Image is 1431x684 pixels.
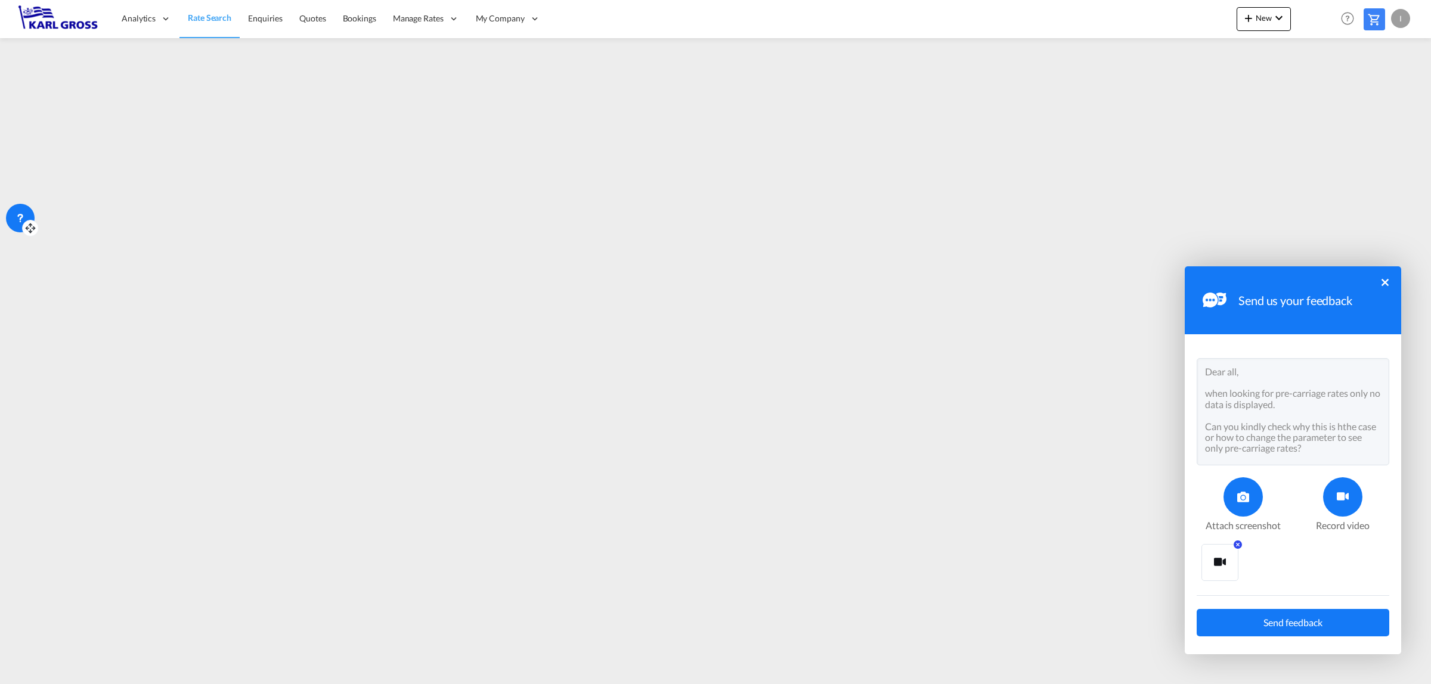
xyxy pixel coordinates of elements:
div: I [1391,9,1410,28]
span: Help [1337,8,1358,29]
img: 3269c73066d711f095e541db4db89301.png [18,5,98,32]
md-icon: icon-chevron-down [1272,11,1286,25]
span: My Company [476,13,525,24]
md-icon: icon-plus 400-fg [1241,11,1256,25]
span: Bookings [343,13,376,23]
span: Quotes [299,13,326,23]
span: Enquiries [248,13,283,23]
span: Rate Search [188,13,231,23]
span: Manage Rates [393,13,444,24]
div: Help [1337,8,1364,30]
span: New [1241,13,1286,23]
span: Analytics [122,13,156,24]
button: icon-plus 400-fgNewicon-chevron-down [1237,7,1291,31]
